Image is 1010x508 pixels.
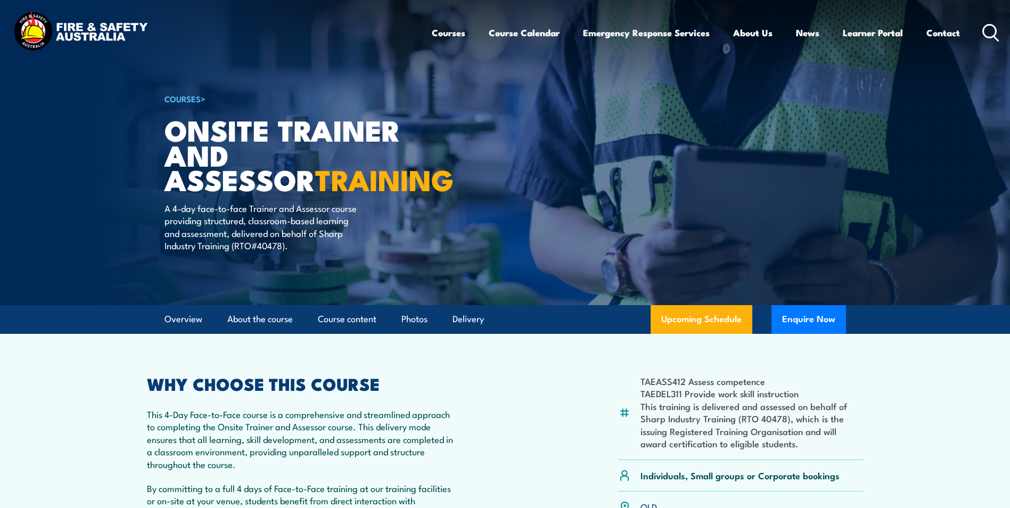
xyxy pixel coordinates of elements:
a: Photos [401,305,428,333]
a: COURSES [165,93,201,104]
h1: Onsite Trainer and Assessor [165,117,428,192]
p: Individuals, Small groups or Corporate bookings [641,469,840,481]
a: News [796,19,819,47]
a: Overview [165,305,202,333]
li: TAEASS412 Assess competence [641,375,864,387]
li: TAEDEL311 Provide work skill instruction [641,387,864,399]
a: Delivery [453,305,484,333]
a: Contact [926,19,960,47]
a: About Us [733,19,773,47]
h6: > [165,92,428,105]
strong: TRAINING [315,157,454,201]
li: This training is delivered and assessed on behalf of Sharp Industry Training (RTO 40478), which i... [641,400,864,450]
a: Learner Portal [843,19,903,47]
a: About the course [227,305,293,333]
a: Emergency Response Services [583,19,710,47]
h2: WHY CHOOSE THIS COURSE [147,376,458,391]
a: Course content [318,305,376,333]
a: Upcoming Schedule [651,305,752,334]
button: Enquire Now [771,305,846,334]
p: This 4-Day Face-to-Face course is a comprehensive and streamlined approach to completing the Onsi... [147,408,458,470]
a: Course Calendar [489,19,560,47]
p: A 4-day face-to-face Trainer and Assessor course providing structured, classroom-based learning a... [165,202,359,252]
a: Courses [432,19,465,47]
